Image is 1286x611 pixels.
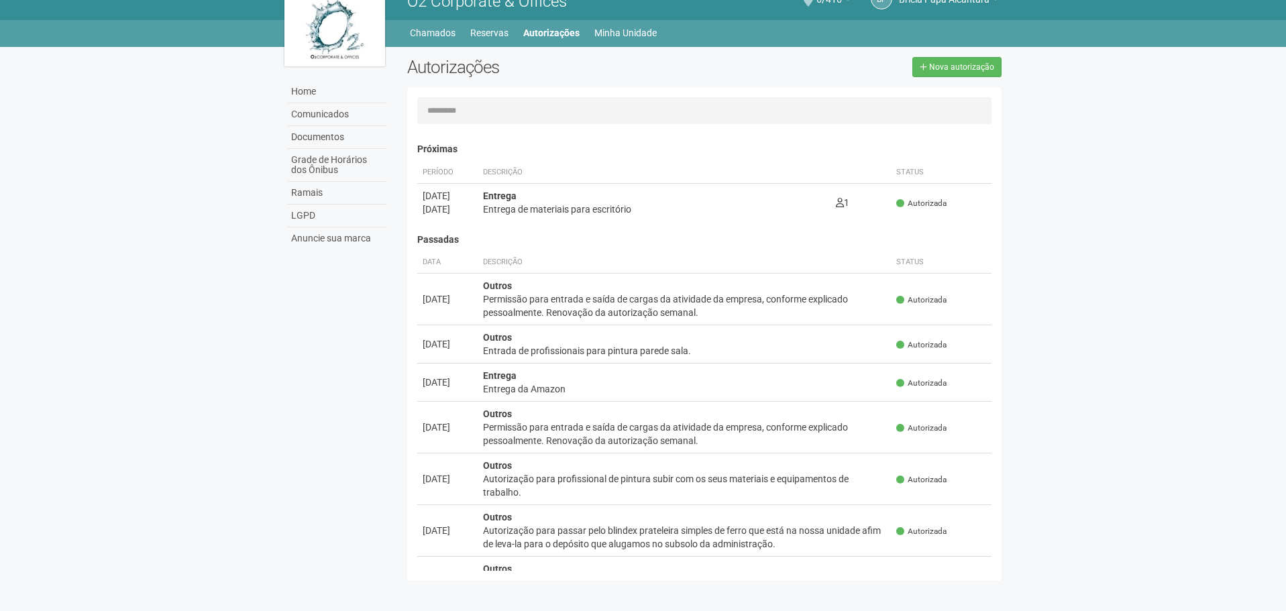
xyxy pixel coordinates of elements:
a: Autorizações [523,23,580,42]
div: [DATE] [423,421,472,434]
strong: Outros [483,512,512,522]
a: Comunicados [288,103,387,126]
strong: Outros [483,408,512,419]
div: [DATE] [423,189,472,203]
div: [DATE] [423,203,472,216]
th: Período [417,162,478,184]
th: Data [417,252,478,274]
span: Autorizada [896,294,947,306]
strong: Outros [483,332,512,343]
span: Nova autorização [929,62,994,72]
span: Autorizada [896,198,947,209]
strong: Outros [483,460,512,471]
div: Permissão para entrada e saída de cargas da atividade da empresa, conforme explicado pessoalmente... [483,421,886,447]
div: Entrada de profissionais para pintura parede sala. [483,344,886,357]
div: Autorização para profissional de pintura subir com os seus materiais e equipamentos de trabalho. [483,472,886,499]
strong: Outros [483,563,512,574]
a: Chamados [410,23,456,42]
a: Home [288,80,387,103]
strong: Outros [483,280,512,291]
div: [DATE] [423,472,472,486]
th: Status [891,252,992,274]
div: [DATE] [423,292,472,306]
h2: Autorizações [407,57,694,77]
span: Autorizada [896,339,947,351]
div: Entrega de materiais para escritório [483,203,825,216]
div: Permissão para entrada e saída de cargas da atividade da empresa, conforme explicado pessoalmente... [483,292,886,319]
span: Autorizada [896,423,947,434]
span: Autorizada [896,526,947,537]
h4: Passadas [417,235,992,245]
span: Autorizada [896,474,947,486]
a: Anuncie sua marca [288,227,387,249]
a: Ramais [288,182,387,205]
th: Descrição [478,162,830,184]
a: Reservas [470,23,508,42]
strong: Entrega [483,370,517,381]
a: Documentos [288,126,387,149]
a: Grade de Horários dos Ônibus [288,149,387,182]
div: [DATE] [423,524,472,537]
span: 1 [836,197,849,208]
th: Descrição [478,252,892,274]
div: [DATE] [423,376,472,389]
div: [DATE] [423,337,472,351]
strong: Entrega [483,190,517,201]
div: Entrega da Amazon [483,382,886,396]
span: Autorizada [896,378,947,389]
div: Autorização para passar pelo blindex prateleira simples de ferro que está na nossa unidade afim d... [483,524,886,551]
h4: Próximas [417,144,992,154]
a: Minha Unidade [594,23,657,42]
a: Nova autorização [912,57,1002,77]
th: Status [891,162,992,184]
a: LGPD [288,205,387,227]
